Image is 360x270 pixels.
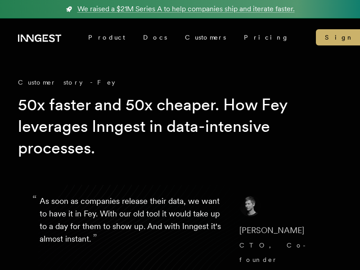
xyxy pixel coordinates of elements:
[40,195,225,267] p: As soon as companies release their data, we want to have it in Fey. With our old tool it would ta...
[18,78,342,87] div: Customer story - Fey
[18,94,328,159] h1: 50x faster and 50x cheaper. How Fey leverages Inngest in data-intensive processes.
[176,29,235,45] a: Customers
[239,225,304,235] span: [PERSON_NAME]
[134,29,176,45] a: Docs
[235,29,298,45] a: Pricing
[32,197,37,202] span: “
[239,242,310,263] span: CTO, Co-founder
[79,29,134,45] div: Product
[77,4,295,14] span: We raised a $21M Series A to help companies ship and iterate faster.
[239,195,261,216] img: Image of Dennis Brotzky
[93,231,97,244] span: ”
